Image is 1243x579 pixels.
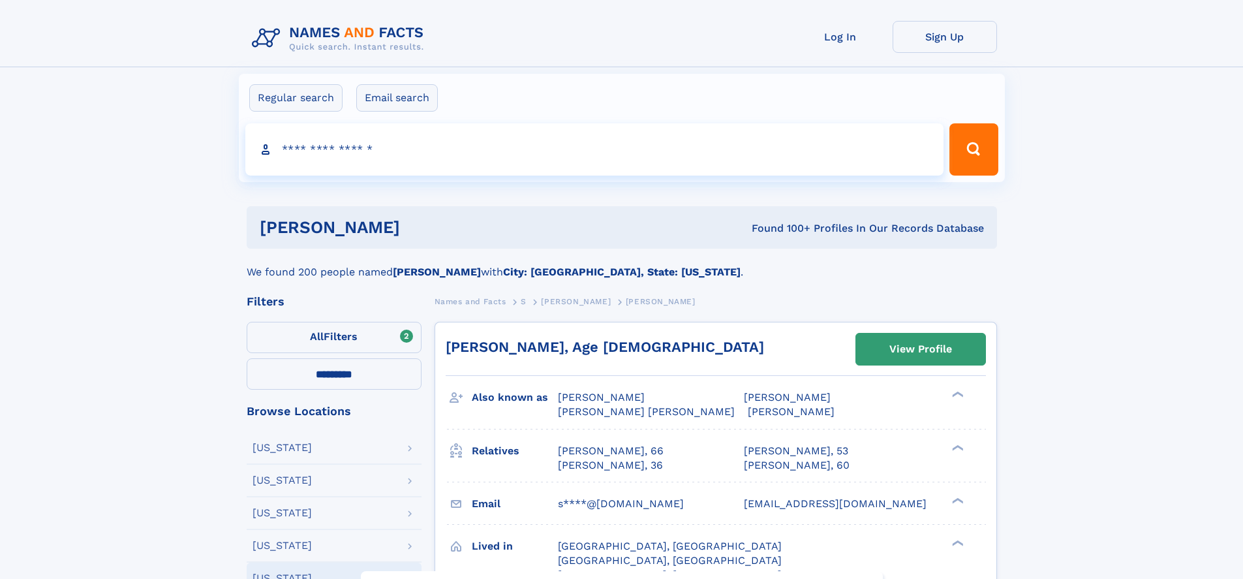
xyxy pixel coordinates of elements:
[575,221,984,236] div: Found 100+ Profiles In Our Records Database
[245,123,944,176] input: search input
[893,21,997,53] a: Sign Up
[744,497,927,510] span: [EMAIL_ADDRESS][DOMAIN_NAME]
[949,123,998,176] button: Search Button
[558,391,645,403] span: [PERSON_NAME]
[889,334,952,364] div: View Profile
[949,390,964,399] div: ❯
[949,496,964,505] div: ❯
[253,540,312,551] div: [US_STATE]
[472,493,558,515] h3: Email
[541,297,611,306] span: [PERSON_NAME]
[253,475,312,486] div: [US_STATE]
[856,334,985,365] a: View Profile
[744,391,831,403] span: [PERSON_NAME]
[521,293,527,309] a: S
[435,293,506,309] a: Names and Facts
[253,443,312,453] div: [US_STATE]
[446,339,764,355] a: [PERSON_NAME], Age [DEMOGRAPHIC_DATA]
[744,458,850,473] a: [PERSON_NAME], 60
[310,330,324,343] span: All
[788,21,893,53] a: Log In
[472,535,558,557] h3: Lived in
[472,440,558,462] h3: Relatives
[247,296,422,307] div: Filters
[521,297,527,306] span: S
[558,540,782,552] span: [GEOGRAPHIC_DATA], [GEOGRAPHIC_DATA]
[472,386,558,409] h3: Also known as
[558,444,664,458] a: [PERSON_NAME], 66
[247,249,997,280] div: We found 200 people named with .
[393,266,481,278] b: [PERSON_NAME]
[744,444,848,458] a: [PERSON_NAME], 53
[260,219,576,236] h1: [PERSON_NAME]
[247,322,422,353] label: Filters
[253,508,312,518] div: [US_STATE]
[247,21,435,56] img: Logo Names and Facts
[558,458,663,473] a: [PERSON_NAME], 36
[558,405,735,418] span: [PERSON_NAME] [PERSON_NAME]
[748,405,835,418] span: [PERSON_NAME]
[558,554,782,567] span: [GEOGRAPHIC_DATA], [GEOGRAPHIC_DATA]
[356,84,438,112] label: Email search
[949,539,964,547] div: ❯
[541,293,611,309] a: [PERSON_NAME]
[503,266,741,278] b: City: [GEOGRAPHIC_DATA], State: [US_STATE]
[247,405,422,417] div: Browse Locations
[626,297,696,306] span: [PERSON_NAME]
[949,443,964,452] div: ❯
[249,84,343,112] label: Regular search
